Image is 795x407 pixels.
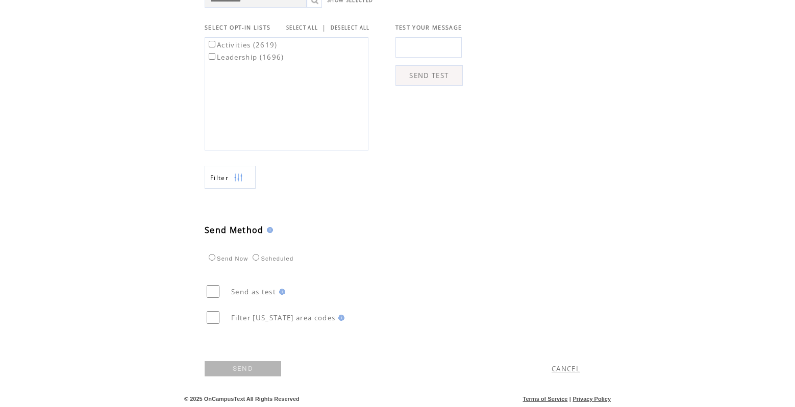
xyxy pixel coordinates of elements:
[184,396,300,402] span: © 2025 OnCampusText All Rights Reserved
[206,256,248,262] label: Send Now
[573,396,611,402] a: Privacy Policy
[205,361,281,376] a: SEND
[335,315,344,321] img: help.gif
[209,254,215,261] input: Send Now
[207,40,278,49] label: Activities (2619)
[209,41,215,47] input: Activities (2619)
[250,256,293,262] label: Scheduled
[234,166,243,189] img: filters.png
[276,289,285,295] img: help.gif
[322,23,326,32] span: |
[231,287,276,296] span: Send as test
[286,24,318,31] a: SELECT ALL
[205,166,256,189] a: Filter
[209,53,215,60] input: Leadership (1696)
[253,254,259,261] input: Scheduled
[207,53,284,62] label: Leadership (1696)
[569,396,571,402] span: |
[395,65,463,86] a: SEND TEST
[264,227,273,233] img: help.gif
[210,173,229,182] span: Show filters
[231,313,335,322] span: Filter [US_STATE] area codes
[205,224,264,236] span: Send Method
[395,24,462,31] span: TEST YOUR MESSAGE
[523,396,568,402] a: Terms of Service
[552,364,580,373] a: CANCEL
[331,24,370,31] a: DESELECT ALL
[205,24,270,31] span: SELECT OPT-IN LISTS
